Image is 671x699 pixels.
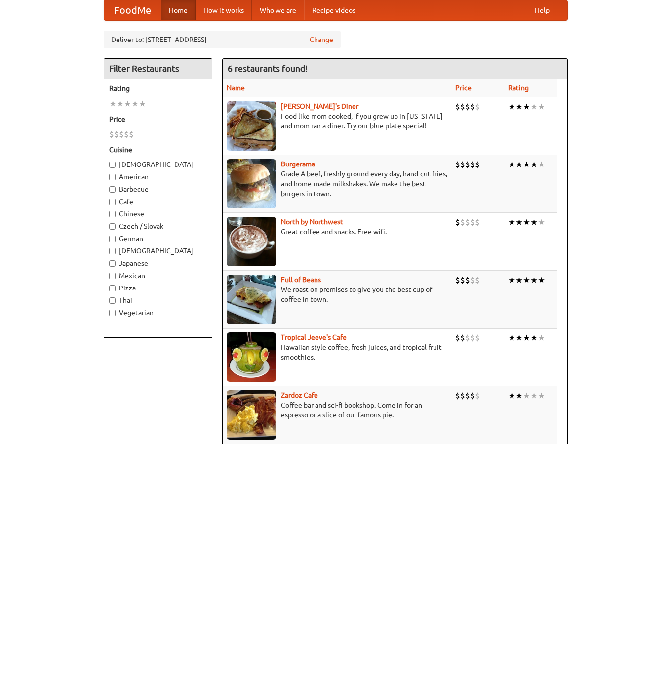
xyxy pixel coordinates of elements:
[538,217,545,228] li: ★
[515,332,523,343] li: ★
[475,275,480,286] li: $
[124,129,129,140] li: $
[109,211,116,217] input: Chinese
[455,101,460,112] li: $
[530,275,538,286] li: ★
[508,101,515,112] li: ★
[455,275,460,286] li: $
[109,236,116,242] input: German
[109,234,207,244] label: German
[530,101,538,112] li: ★
[109,129,114,140] li: $
[465,159,470,170] li: $
[119,129,124,140] li: $
[460,390,465,401] li: $
[530,390,538,401] li: ★
[227,101,276,151] img: sallys.jpg
[109,184,207,194] label: Barbecue
[470,332,475,343] li: $
[109,223,116,230] input: Czech / Slovak
[281,333,347,341] a: Tropical Jeeve's Cafe
[455,390,460,401] li: $
[465,332,470,343] li: $
[470,217,475,228] li: $
[109,221,207,231] label: Czech / Slovak
[109,98,117,109] li: ★
[508,217,515,228] li: ★
[538,332,545,343] li: ★
[109,172,207,182] label: American
[109,260,116,267] input: Japanese
[131,98,139,109] li: ★
[455,217,460,228] li: $
[515,275,523,286] li: ★
[104,59,212,79] h4: Filter Restaurants
[530,332,538,343] li: ★
[227,275,276,324] img: beans.jpg
[252,0,304,20] a: Who we are
[227,400,447,420] p: Coffee bar and sci-fi bookshop. Come in for an espresso or a slice of our famous pie.
[523,101,530,112] li: ★
[109,160,207,169] label: [DEMOGRAPHIC_DATA]
[109,248,116,254] input: [DEMOGRAPHIC_DATA]
[281,160,315,168] a: Burgerama
[227,169,447,199] p: Grade A beef, freshly ground every day, hand-cut fries, and home-made milkshakes. We make the bes...
[465,390,470,401] li: $
[109,197,207,206] label: Cafe
[281,391,318,399] a: Zardoz Cafe
[196,0,252,20] a: How it works
[460,275,465,286] li: $
[227,390,276,440] img: zardoz.jpg
[109,271,207,281] label: Mexican
[515,159,523,170] li: ★
[470,275,475,286] li: $
[109,174,116,180] input: American
[227,84,245,92] a: Name
[109,199,116,205] input: Cafe
[227,332,276,382] img: jeeves.jpg
[228,64,308,73] ng-pluralize: 6 restaurants found!
[508,275,515,286] li: ★
[124,98,131,109] li: ★
[310,35,333,44] a: Change
[530,159,538,170] li: ★
[538,159,545,170] li: ★
[523,332,530,343] li: ★
[109,258,207,268] label: Japanese
[460,217,465,228] li: $
[475,159,480,170] li: $
[538,275,545,286] li: ★
[470,159,475,170] li: $
[109,209,207,219] label: Chinese
[104,31,341,48] div: Deliver to: [STREET_ADDRESS]
[161,0,196,20] a: Home
[227,227,447,237] p: Great coffee and snacks. Free wifi.
[109,83,207,93] h5: Rating
[470,390,475,401] li: $
[515,217,523,228] li: ★
[455,332,460,343] li: $
[109,246,207,256] label: [DEMOGRAPHIC_DATA]
[104,0,161,20] a: FoodMe
[460,101,465,112] li: $
[523,390,530,401] li: ★
[281,102,358,110] a: [PERSON_NAME]'s Diner
[109,297,116,304] input: Thai
[227,342,447,362] p: Hawaiian style coffee, fresh juices, and tropical fruit smoothies.
[109,114,207,124] h5: Price
[508,84,529,92] a: Rating
[465,101,470,112] li: $
[475,332,480,343] li: $
[281,218,343,226] a: North by Northwest
[475,390,480,401] li: $
[109,310,116,316] input: Vegetarian
[281,276,321,284] b: Full of Beans
[470,101,475,112] li: $
[475,217,480,228] li: $
[304,0,363,20] a: Recipe videos
[109,273,116,279] input: Mexican
[508,332,515,343] li: ★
